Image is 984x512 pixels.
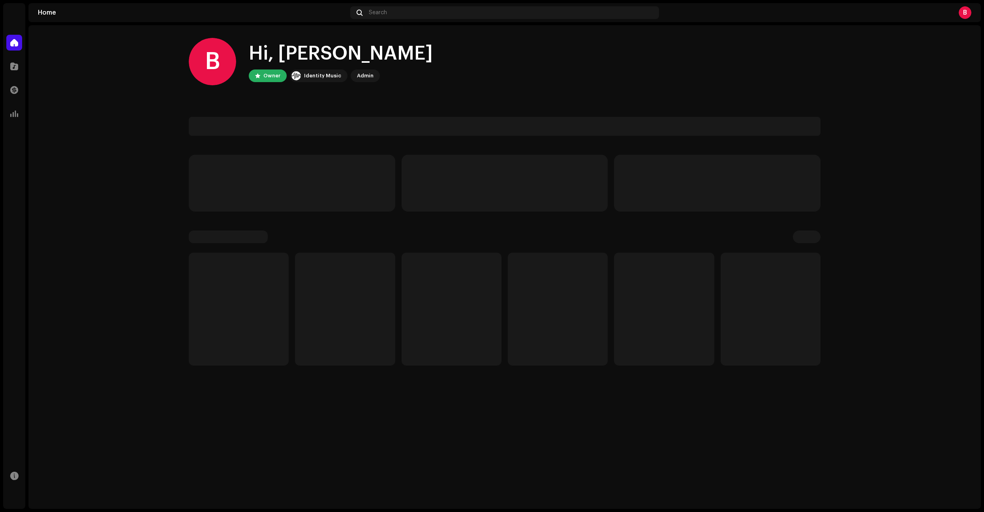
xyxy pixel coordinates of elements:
div: Owner [263,71,280,81]
div: Identity Music [304,71,341,81]
img: 0f74c21f-6d1c-4dbc-9196-dbddad53419e [291,71,301,81]
div: Home [38,9,347,16]
div: B [959,6,971,19]
div: Hi, [PERSON_NAME] [249,41,433,66]
div: Admin [357,71,374,81]
span: Search [369,9,387,16]
div: B [189,38,236,85]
